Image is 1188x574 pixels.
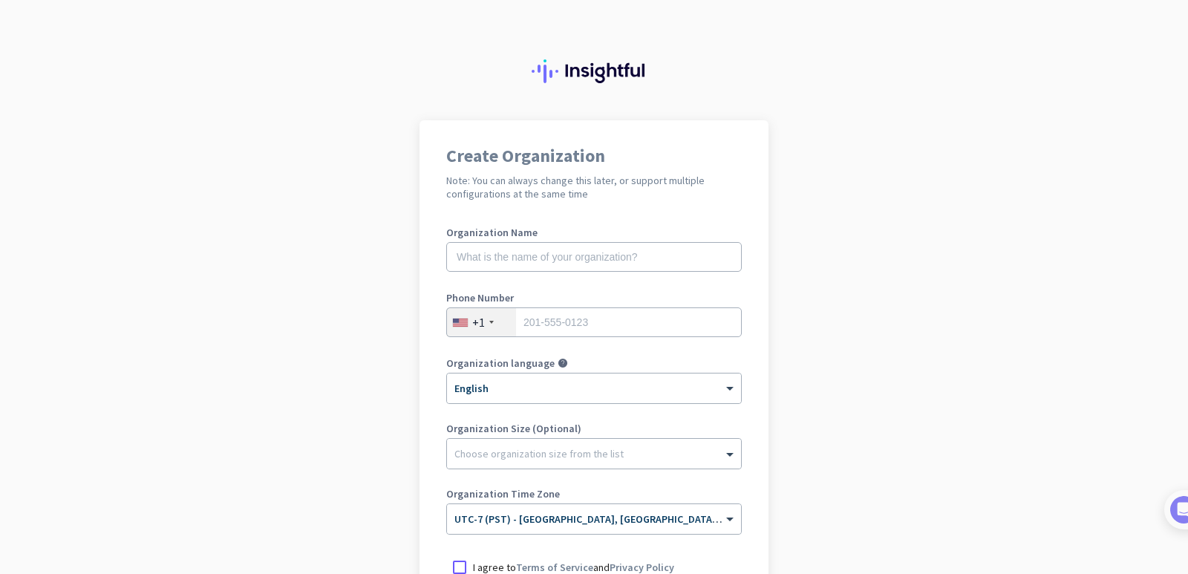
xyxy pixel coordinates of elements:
[446,227,742,238] label: Organization Name
[446,174,742,200] h2: Note: You can always change this later, or support multiple configurations at the same time
[516,561,593,574] a: Terms of Service
[446,147,742,165] h1: Create Organization
[446,423,742,434] label: Organization Size (Optional)
[446,307,742,337] input: 201-555-0123
[532,59,656,83] img: Insightful
[446,293,742,303] label: Phone Number
[446,358,555,368] label: Organization language
[472,315,485,330] div: +1
[558,358,568,368] i: help
[446,489,742,499] label: Organization Time Zone
[446,242,742,272] input: What is the name of your organization?
[610,561,674,574] a: Privacy Policy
